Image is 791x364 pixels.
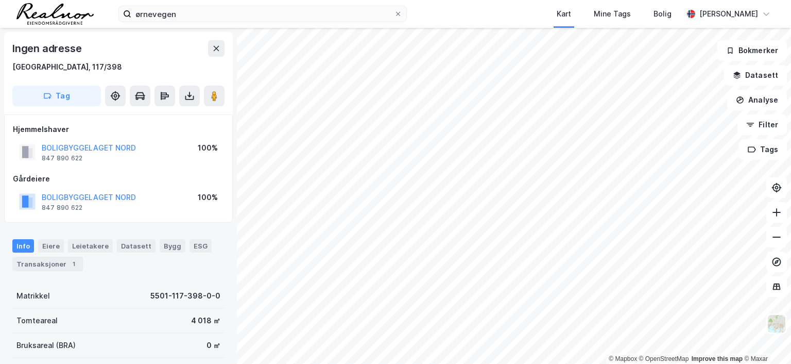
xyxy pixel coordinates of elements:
[609,355,637,362] a: Mapbox
[16,290,50,302] div: Matrikkel
[13,173,224,185] div: Gårdeiere
[12,257,83,271] div: Transaksjoner
[557,8,571,20] div: Kart
[38,239,64,253] div: Eiere
[727,90,787,110] button: Analyse
[131,6,394,22] input: Søk på adresse, matrikkel, gårdeiere, leietakere eller personer
[724,65,787,86] button: Datasett
[699,8,758,20] div: [PERSON_NAME]
[739,139,787,160] button: Tags
[12,61,122,73] div: [GEOGRAPHIC_DATA], 117/398
[42,204,82,212] div: 847 890 622
[737,114,787,135] button: Filter
[639,355,689,362] a: OpenStreetMap
[654,8,672,20] div: Bolig
[198,191,218,204] div: 100%
[16,339,76,352] div: Bruksareal (BRA)
[12,86,101,106] button: Tag
[198,142,218,154] div: 100%
[150,290,220,302] div: 5501-117-398-0-0
[68,239,113,253] div: Leietakere
[740,315,791,364] iframe: Chat Widget
[594,8,631,20] div: Mine Tags
[13,123,224,136] div: Hjemmelshaver
[190,239,212,253] div: ESG
[207,339,220,352] div: 0 ㎡
[160,239,185,253] div: Bygg
[717,40,787,61] button: Bokmerker
[117,239,156,253] div: Datasett
[42,154,82,162] div: 847 890 622
[12,239,34,253] div: Info
[68,259,79,269] div: 1
[767,314,786,334] img: Z
[740,315,791,364] div: Kontrollprogram for chat
[191,315,220,327] div: 4 018 ㎡
[16,315,58,327] div: Tomteareal
[692,355,743,362] a: Improve this map
[16,3,94,25] img: realnor-logo.934646d98de889bb5806.png
[12,40,83,57] div: Ingen adresse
